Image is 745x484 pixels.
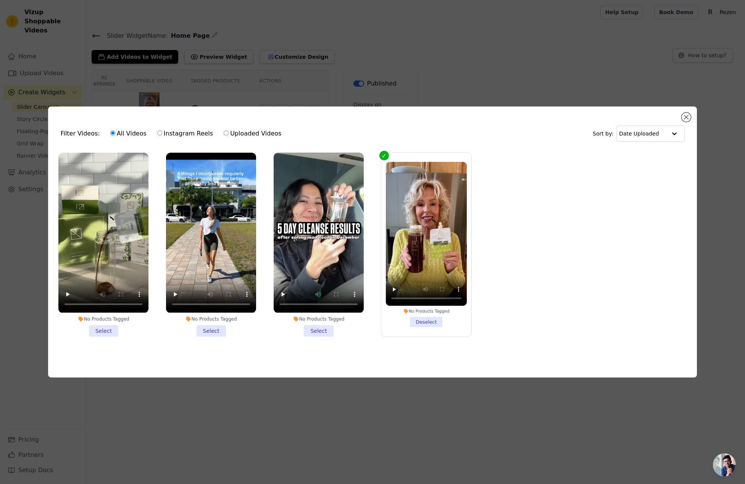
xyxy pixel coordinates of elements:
label: Instagram Reels [157,129,213,139]
div: No Products Tagged [386,309,467,314]
div: Sort by: [593,126,685,142]
div: No Products Tagged [274,316,364,322]
div: Filter Videos: [60,125,285,142]
label: Uploaded Videos [223,129,282,139]
div: No Products Tagged [58,316,148,322]
label: All Videos [110,129,147,139]
div: No Products Tagged [166,316,256,322]
a: Open chat [713,453,736,476]
button: Close modal [682,113,691,122]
